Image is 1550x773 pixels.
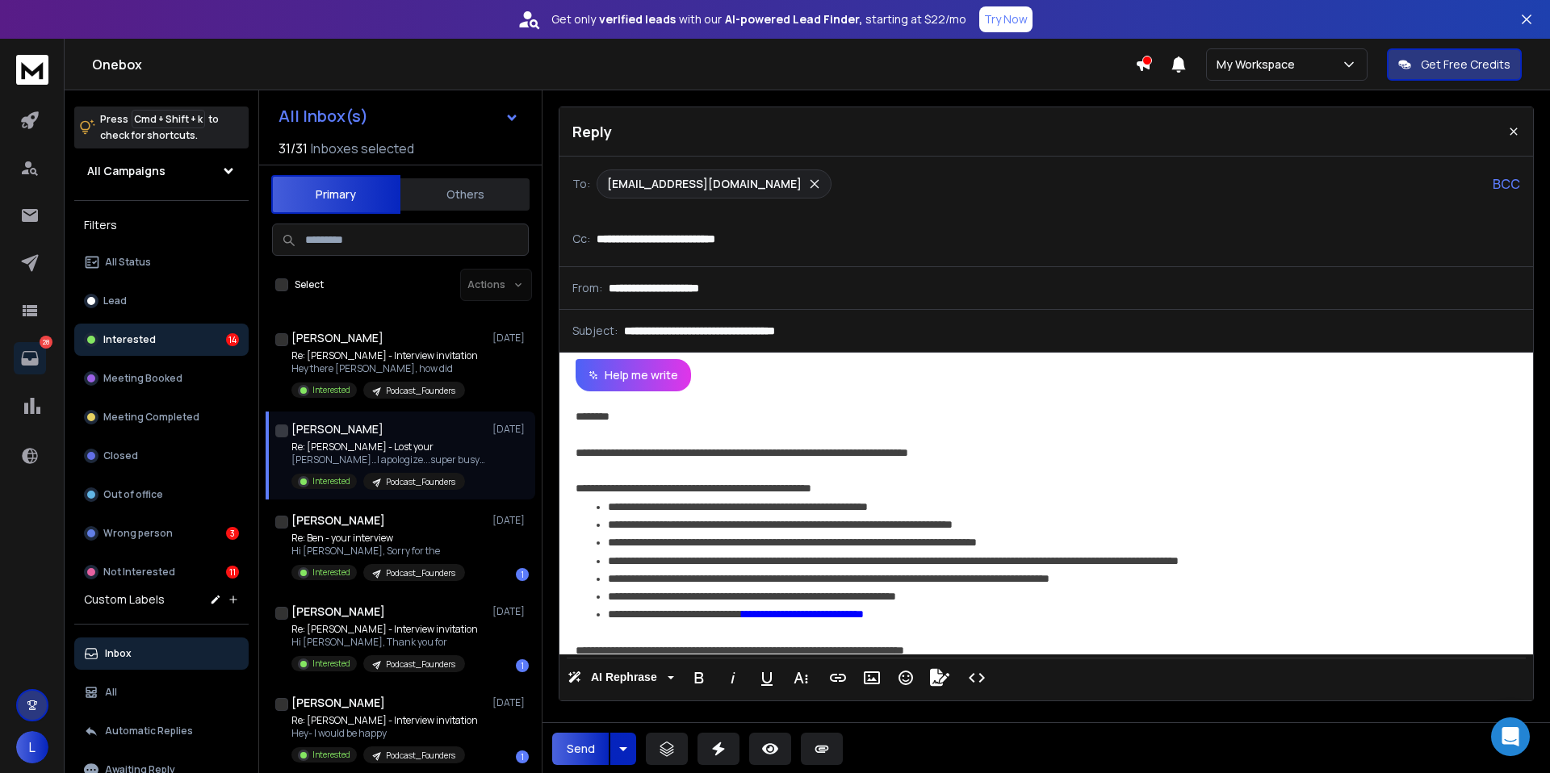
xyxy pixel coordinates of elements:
button: Others [400,177,530,212]
p: Podcast_Founders [386,567,455,579]
span: AI Rephrase [588,671,660,684]
p: Get only with our starting at $22/mo [551,11,966,27]
strong: verified leads [599,11,676,27]
p: 28 [40,336,52,349]
p: Hey there [PERSON_NAME], how did [291,362,478,375]
button: Interested14 [74,324,249,356]
p: Podcast_Founders [386,750,455,762]
p: Meeting Booked [103,372,182,385]
p: Interested [312,384,350,396]
p: [DATE] [492,514,529,527]
p: Closed [103,449,138,462]
button: All Inbox(s) [266,100,532,132]
span: 31 / 31 [279,139,308,158]
h1: [PERSON_NAME] [291,512,385,529]
p: Interested [312,566,350,579]
p: Inbox [105,647,132,660]
p: Reply [572,120,612,143]
p: All [105,686,117,699]
button: L [16,731,48,763]
button: Send [552,733,609,765]
p: BCC [1493,174,1520,194]
h1: All Campaigns [87,163,165,179]
strong: AI-powered Lead Finder, [725,11,862,27]
button: All [74,676,249,708]
p: Not Interested [103,566,175,579]
div: 1 [516,750,529,763]
h1: Onebox [92,55,1135,74]
p: Meeting Completed [103,411,199,424]
p: Podcast_Founders [386,385,455,397]
p: Re: [PERSON_NAME] - Lost your [291,441,485,453]
p: Hey- I would be happy [291,727,478,740]
img: logo [16,55,48,85]
p: Hi [PERSON_NAME], Thank you for [291,636,478,649]
button: Emoticons [890,662,921,694]
button: Primary [271,175,400,214]
p: Interested [312,658,350,670]
p: Out of office [103,488,163,501]
button: All Status [74,246,249,278]
p: Podcast_Founders [386,658,455,671]
button: Signature [924,662,955,694]
p: [EMAIL_ADDRESS][DOMAIN_NAME] [607,176,802,192]
p: Interested [312,475,350,487]
p: Re: [PERSON_NAME] - Interview invitation [291,714,478,727]
p: Re: [PERSON_NAME] - Interview invitation [291,349,478,362]
p: My Workspace [1217,56,1301,73]
p: Get Free Credits [1421,56,1510,73]
p: [PERSON_NAME]…I apologize...super busy right now. [291,453,485,466]
button: Closed [74,440,249,472]
h1: [PERSON_NAME] [291,421,383,437]
p: Subject: [572,323,618,339]
button: Lead [74,285,249,317]
p: Lead [103,295,127,307]
p: [DATE] [492,696,529,709]
div: 11 [226,566,239,579]
p: [DATE] [492,423,529,436]
p: Re: [PERSON_NAME] - Interview invitation [291,623,478,636]
button: Underline (⌘U) [752,662,782,694]
p: Try Now [984,11,1028,27]
p: Wrong person [103,527,173,540]
div: 3 [226,527,239,540]
a: 28 [14,342,46,374]
p: Cc: [572,231,590,247]
button: Meeting Completed [74,401,249,433]
p: Podcast_Founders [386,476,455,488]
button: Insert Image (⌘P) [857,662,887,694]
p: Automatic Replies [105,725,193,737]
h3: Filters [74,214,249,236]
p: Interested [312,749,350,761]
button: Code View [961,662,992,694]
button: Not Interested11 [74,556,249,588]
button: Insert Link (⌘K) [823,662,853,694]
p: Interested [103,333,156,346]
p: From: [572,280,602,296]
h3: Inboxes selected [311,139,414,158]
button: AI Rephrase [564,662,677,694]
h1: [PERSON_NAME] [291,330,383,346]
button: Automatic Replies [74,715,249,747]
button: More Text [785,662,816,694]
h1: All Inbox(s) [279,108,368,124]
button: All Campaigns [74,155,249,187]
label: Select [295,278,324,291]
p: [DATE] [492,332,529,345]
div: 1 [516,568,529,581]
div: 14 [226,333,239,346]
button: Out of office [74,478,249,511]
button: Meeting Booked [74,362,249,395]
span: Cmd + Shift + k [132,110,205,128]
button: Get Free Credits [1387,48,1522,81]
h1: [PERSON_NAME] [291,695,385,711]
button: Help me write [576,359,691,391]
p: All Status [105,256,151,269]
p: [DATE] [492,605,529,618]
button: Try Now [979,6,1033,32]
div: Open Intercom Messenger [1491,717,1530,756]
button: Inbox [74,637,249,670]
p: To: [572,176,590,192]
